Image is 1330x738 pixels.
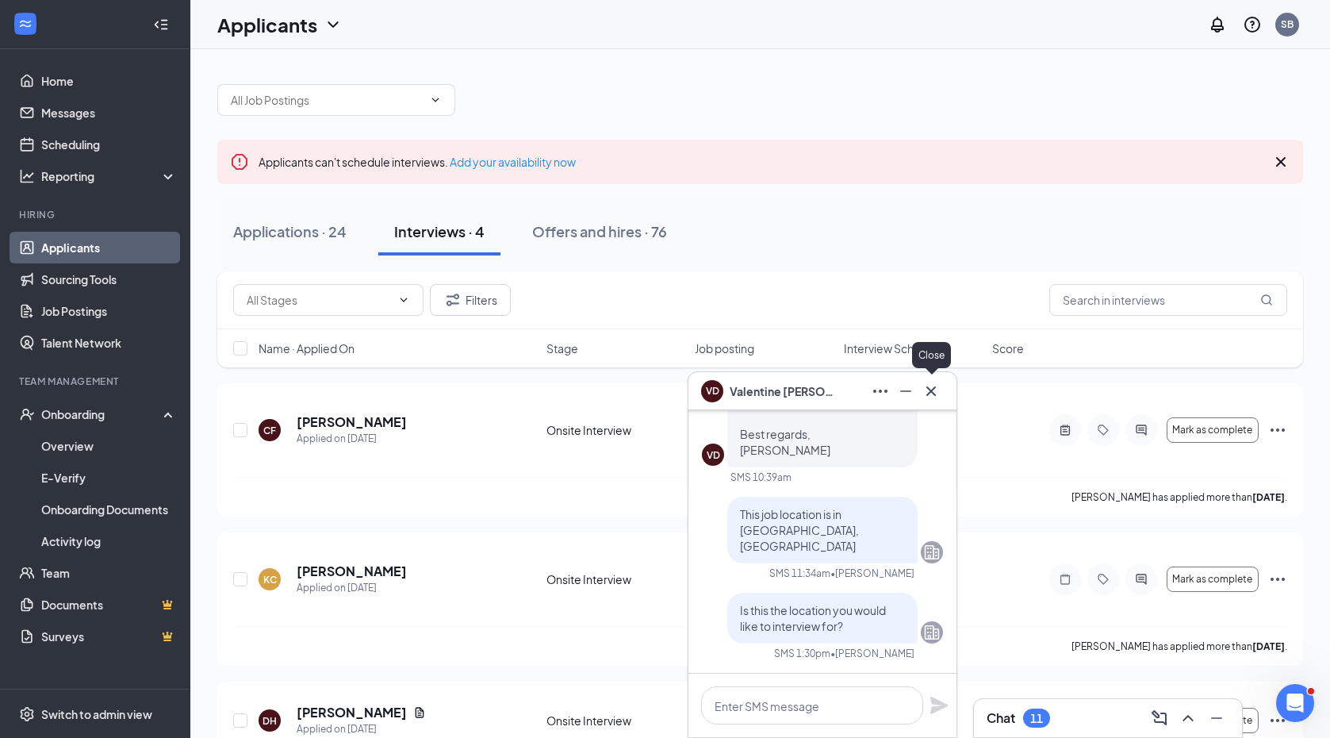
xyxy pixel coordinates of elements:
[893,379,918,404] button: Minimize
[1243,15,1262,34] svg: QuestionInfo
[443,290,462,309] svg: Filter
[1179,709,1198,728] svg: ChevronUp
[297,413,407,431] h5: [PERSON_NAME]
[1056,573,1075,586] svg: Note
[263,424,276,437] div: CF
[233,221,347,241] div: Applications · 24
[297,580,407,596] div: Applied on [DATE]
[1271,152,1290,171] svg: Cross
[1030,712,1043,725] div: 11
[769,567,830,580] div: SMS 11:34am
[1094,573,1113,586] svg: Tag
[1056,424,1075,436] svg: ActiveNote
[41,295,177,327] a: Job Postings
[922,623,941,642] svg: Company
[1167,417,1259,443] button: Mark as complete
[1252,640,1285,652] b: [DATE]
[1207,709,1226,728] svg: Minimize
[41,232,177,263] a: Applicants
[1281,17,1294,31] div: SB
[1175,705,1201,731] button: ChevronUp
[546,713,685,728] div: Onsite Interview
[263,714,277,728] div: DH
[1268,570,1287,589] svg: Ellipses
[912,342,951,368] div: Close
[1167,567,1259,592] button: Mark as complete
[918,379,944,404] button: Cross
[1260,294,1273,306] svg: MagnifyingGlass
[844,340,944,356] span: Interview Schedule
[247,291,391,309] input: All Stages
[259,155,576,169] span: Applicants can't schedule interviews.
[19,208,174,221] div: Hiring
[740,507,859,553] span: This job location is in [GEOGRAPHIC_DATA], [GEOGRAPHIC_DATA]
[830,647,914,660] span: • [PERSON_NAME]
[41,706,152,722] div: Switch to admin view
[394,221,485,241] div: Interviews · 4
[546,422,685,438] div: Onsite Interview
[41,327,177,359] a: Talent Network
[1071,490,1287,504] p: [PERSON_NAME] has applied more than .
[896,382,915,401] svg: Minimize
[730,471,791,484] div: SMS 10:39am
[1071,640,1287,653] p: [PERSON_NAME] has applied more than .
[1172,425,1252,436] span: Mark as complete
[707,448,720,462] div: VD
[532,221,667,241] div: Offers and hires · 76
[263,573,277,586] div: KC
[41,97,177,129] a: Messages
[153,17,169,33] svg: Collapse
[1150,709,1169,728] svg: ComposeMessage
[868,379,893,404] button: Ellipses
[41,589,177,621] a: DocumentsCrown
[992,340,1024,356] span: Score
[41,557,177,589] a: Team
[259,340,355,356] span: Name · Applied On
[297,431,407,447] div: Applied on [DATE]
[17,16,33,32] svg: WorkstreamLogo
[922,543,941,562] svg: Company
[1208,15,1227,34] svg: Notifications
[217,11,317,38] h1: Applicants
[41,168,178,184] div: Reporting
[830,567,914,580] span: • [PERSON_NAME]
[41,462,177,494] a: E-Verify
[1276,684,1314,722] iframe: Intercom live chat
[1268,421,1287,440] svg: Ellipses
[987,709,1015,727] h3: Chat
[1147,705,1172,731] button: ComposeMessage
[922,382,941,401] svg: Cross
[695,340,754,356] span: Job posting
[19,375,174,388] div: Team Management
[297,721,426,737] div: Applied on [DATE]
[774,647,830,660] div: SMS 1:30pm
[1252,491,1285,503] b: [DATE]
[1172,574,1252,585] span: Mark as complete
[297,704,407,721] h5: [PERSON_NAME]
[230,152,249,171] svg: Error
[1132,424,1151,436] svg: ActiveChat
[19,406,35,422] svg: UserCheck
[730,382,841,400] span: Valentine [PERSON_NAME] E [PERSON_NAME] [PERSON_NAME]
[231,91,423,109] input: All Job Postings
[41,621,177,652] a: SurveysCrown
[1132,573,1151,586] svg: ActiveChat
[413,706,426,719] svg: Document
[1094,424,1113,436] svg: Tag
[871,382,890,401] svg: Ellipses
[546,340,578,356] span: Stage
[429,94,442,106] svg: ChevronDown
[324,15,343,34] svg: ChevronDown
[41,263,177,295] a: Sourcing Tools
[41,430,177,462] a: Overview
[41,494,177,525] a: Onboarding Documents
[41,129,177,160] a: Scheduling
[41,65,177,97] a: Home
[929,696,949,715] svg: Plane
[41,406,163,422] div: Onboarding
[546,571,685,587] div: Onsite Interview
[19,168,35,184] svg: Analysis
[19,706,35,722] svg: Settings
[740,603,886,633] span: Is this the location you would like to interview for?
